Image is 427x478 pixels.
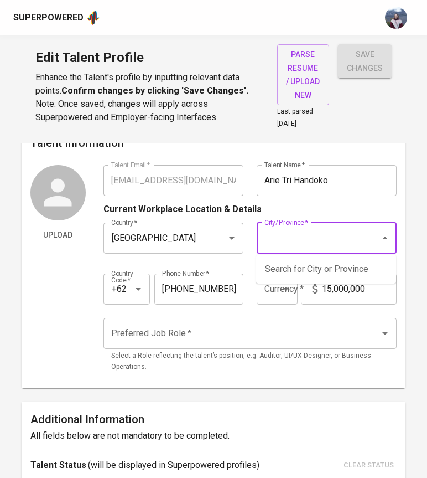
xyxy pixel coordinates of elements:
[377,326,393,341] button: Open
[35,71,264,124] p: Enhance the Talent's profile by inputting relevant data points. Note: Once saved, changes will ap...
[347,48,383,75] span: save changes
[131,281,146,297] button: Open
[30,134,397,152] h6: Talent Information
[30,459,86,472] p: Talent Status
[35,228,81,242] span: Upload
[61,85,248,96] b: Confirm changes by clicking 'Save Changes'.
[224,230,239,246] button: Open
[385,7,407,29] img: christine.raharja@glints.com
[103,203,262,216] p: Current Workplace Location & Details
[286,48,320,102] span: parse resume / upload new
[13,12,84,24] div: Superpowered
[278,281,294,297] button: Open
[88,459,259,472] p: ( will be displayed in Superpowered profiles )
[256,255,396,284] div: Search for City or Province
[30,225,86,245] button: Upload
[30,428,397,444] h6: All fields below are not mandatory to be completed.
[13,9,101,26] a: Superpoweredapp logo
[277,44,329,105] button: parse resume / upload new
[35,44,264,71] h1: Edit Talent Profile
[277,107,313,127] span: Last parsed [DATE]
[86,9,101,26] img: app logo
[30,410,397,428] h6: Additional Information
[338,44,392,78] button: save changes
[377,230,393,246] button: Close
[111,351,389,373] p: Select a Role reflecting the talent’s position, e.g. Auditor, UI/UX Designer, or Business Operati...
